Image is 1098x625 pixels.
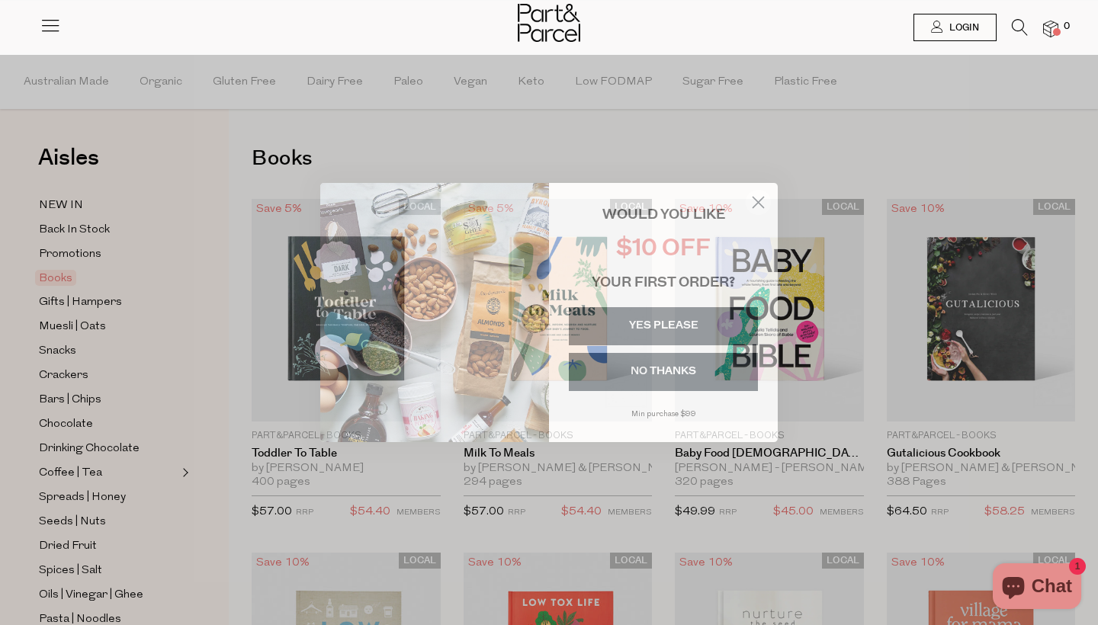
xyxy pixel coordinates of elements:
span: 0 [1060,20,1074,34]
span: Min purchase $99 [631,410,696,418]
button: NO THANKS [569,353,758,391]
button: Close dialog [745,189,772,216]
a: 0 [1043,21,1058,37]
inbox-online-store-chat: Shopify online store chat [988,563,1086,613]
span: $10 OFF [616,238,711,261]
button: YES PLEASE [569,307,758,345]
img: Part&Parcel [518,4,580,42]
span: YOUR FIRST ORDER? [592,277,735,290]
span: WOULD YOU LIKE [602,209,725,223]
img: 43fba0fb-7538-40bc-babb-ffb1a4d097bc.jpeg [320,183,549,442]
a: Login [913,14,997,41]
span: Login [945,21,979,34]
